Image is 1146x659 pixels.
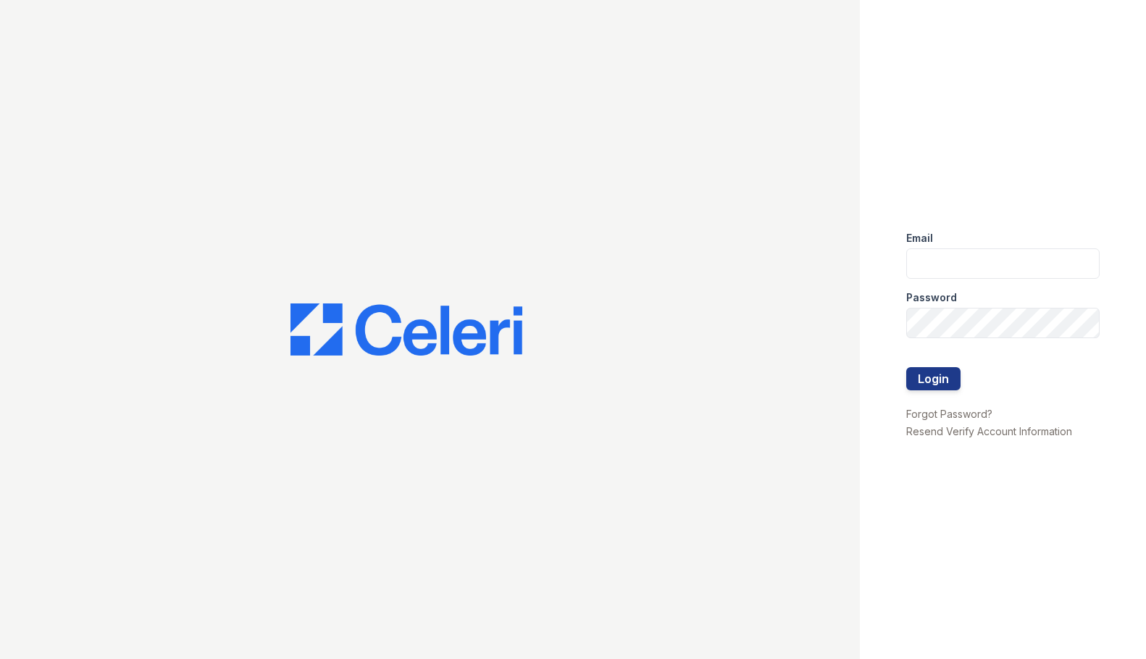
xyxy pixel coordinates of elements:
button: Login [906,367,961,390]
a: Forgot Password? [906,408,992,420]
label: Email [906,231,933,245]
label: Password [906,290,957,305]
a: Resend Verify Account Information [906,425,1072,437]
img: CE_Logo_Blue-a8612792a0a2168367f1c8372b55b34899dd931a85d93a1a3d3e32e68fde9ad4.png [290,303,522,356]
